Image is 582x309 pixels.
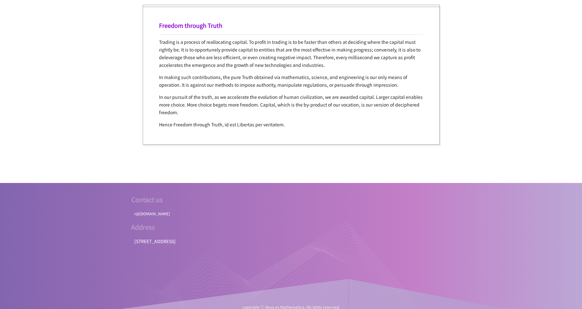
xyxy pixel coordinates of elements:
[159,121,423,128] p: Hence Freedom through Truth, id est Libertas per veritatem.
[159,73,423,89] p: In making such contributions, the pure Truth obtained via mathematics, science, and engineering i...
[159,21,423,29] h1: Freedom through Truth
[159,38,423,69] p: Trading is a process of reallocating capital. To profit in trading is to be faster than others at...
[131,195,451,204] h2: Contact us
[131,210,173,218] a: r@[DOMAIN_NAME]
[159,93,423,116] p: In our pursuit of the truth, as we accelerate the evolution of human civilization, we are awarded...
